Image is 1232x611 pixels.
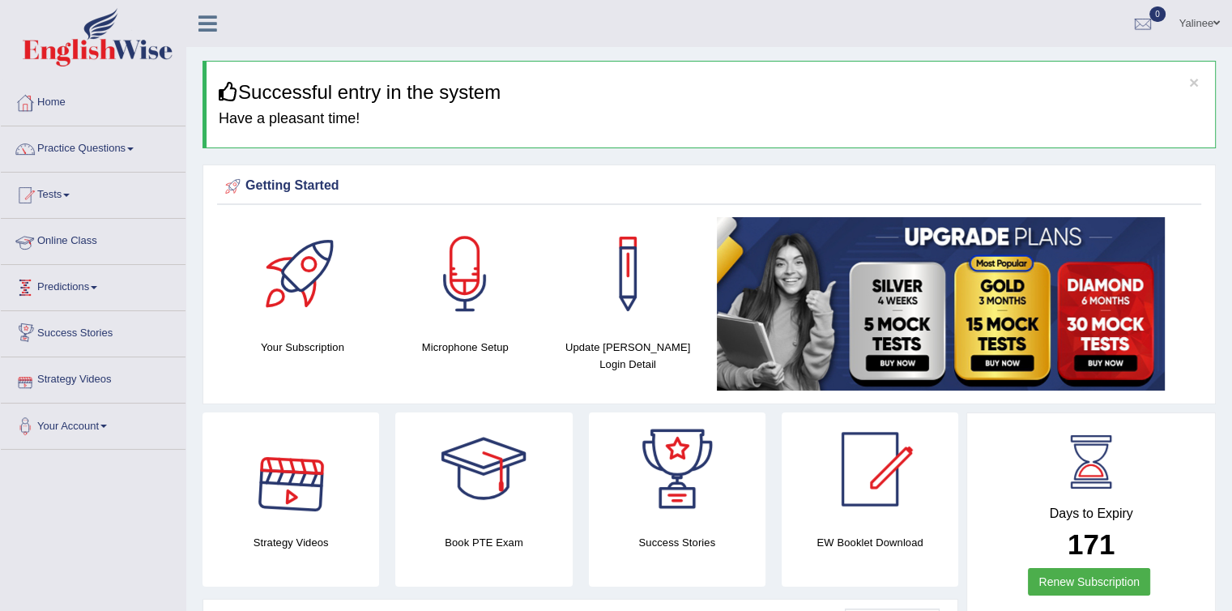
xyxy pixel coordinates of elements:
a: Your Account [1,404,185,444]
h4: Strategy Videos [202,534,379,551]
h4: Success Stories [589,534,765,551]
a: Online Class [1,219,185,259]
b: 171 [1068,528,1115,560]
h4: Days to Expiry [985,506,1197,521]
a: Tests [1,173,185,213]
button: × [1189,74,1199,91]
h4: Have a pleasant time! [219,111,1203,127]
h3: Successful entry in the system [219,82,1203,103]
a: Renew Subscription [1028,568,1150,596]
div: Getting Started [221,174,1197,199]
h4: Book PTE Exam [395,534,572,551]
span: 0 [1149,6,1166,22]
h4: Microphone Setup [392,339,539,356]
a: Strategy Videos [1,357,185,398]
img: small5.jpg [717,217,1165,391]
a: Practice Questions [1,126,185,167]
h4: Your Subscription [229,339,376,356]
a: Home [1,80,185,121]
h4: Update [PERSON_NAME] Login Detail [555,339,701,373]
a: Success Stories [1,311,185,352]
a: Predictions [1,265,185,305]
h4: EW Booklet Download [782,534,958,551]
